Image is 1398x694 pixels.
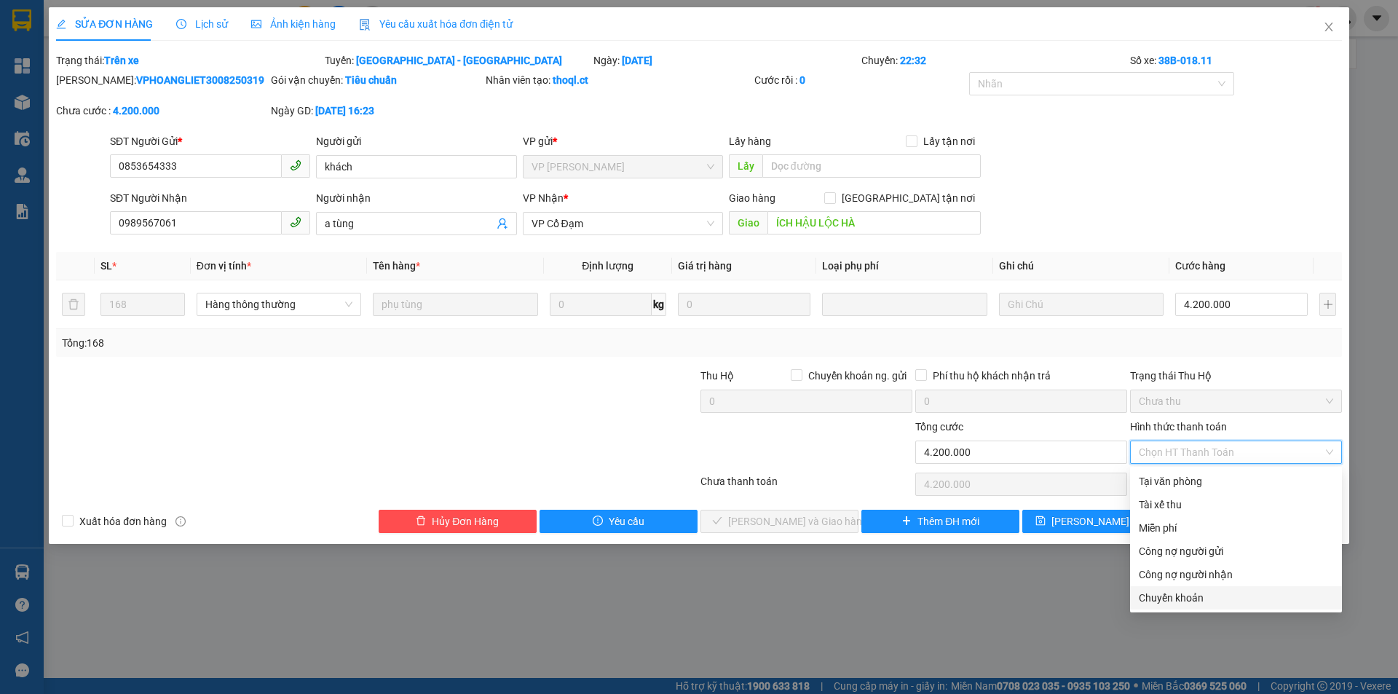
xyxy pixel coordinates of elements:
[901,516,912,527] span: plus
[1139,567,1333,583] div: Công nợ người nhận
[927,368,1057,384] span: Phí thu hộ khách nhận trả
[110,133,310,149] div: SĐT Người Gửi
[315,105,374,117] b: [DATE] 16:23
[836,190,981,206] span: [GEOGRAPHIC_DATA] tận nơi
[379,510,537,533] button: deleteHủy Đơn Hàng
[729,192,775,204] span: Giao hàng
[622,55,652,66] b: [DATE]
[176,19,186,29] span: clock-circle
[1130,421,1227,433] label: Hình thức thanh toán
[1130,540,1342,563] div: Cước gửi hàng sẽ được ghi vào công nợ của người gửi
[678,260,732,272] span: Giá trị hàng
[767,211,981,234] input: Dọc đường
[729,211,767,234] span: Giao
[799,74,805,86] b: 0
[860,52,1129,68] div: Chuyến:
[271,72,483,88] div: Gói vận chuyển:
[110,190,310,206] div: SĐT Người Nhận
[290,159,301,171] span: phone
[251,19,261,29] span: picture
[609,513,644,529] span: Yêu cầu
[816,252,992,280] th: Loại phụ phí
[104,55,139,66] b: Trên xe
[359,18,513,30] span: Yêu cầu xuất hóa đơn điện tử
[359,19,371,31] img: icon
[915,421,963,433] span: Tổng cước
[917,513,979,529] span: Thêm ĐH mới
[1139,497,1333,513] div: Tài xế thu
[1130,368,1342,384] div: Trạng thái Thu Hộ
[861,510,1019,533] button: plusThêm ĐH mới
[1323,21,1335,33] span: close
[532,156,714,178] span: VP Hoàng Liệt
[1319,293,1335,316] button: plus
[205,293,352,315] span: Hàng thông thường
[56,103,268,119] div: Chưa cước :
[497,218,508,229] span: user-add
[700,370,734,382] span: Thu Hộ
[1130,563,1342,586] div: Cước gửi hàng sẽ được ghi vào công nợ của người nhận
[290,216,301,228] span: phone
[56,72,268,88] div: [PERSON_NAME]:
[100,260,112,272] span: SL
[1139,390,1333,412] span: Chưa thu
[56,18,153,30] span: SỬA ĐƠN HÀNG
[1139,543,1333,559] div: Công nợ người gửi
[523,192,564,204] span: VP Nhận
[373,260,420,272] span: Tên hàng
[1139,441,1333,463] span: Chọn HT Thanh Toán
[345,74,397,86] b: Tiêu chuẩn
[416,516,426,527] span: delete
[113,105,159,117] b: 4.200.000
[1308,7,1349,48] button: Close
[802,368,912,384] span: Chuyển khoản ng. gửi
[1139,520,1333,536] div: Miễn phí
[762,154,981,178] input: Dọc đường
[729,135,771,147] span: Lấy hàng
[1035,516,1046,527] span: save
[56,19,66,29] span: edit
[592,52,861,68] div: Ngày:
[136,74,264,86] b: VPHOANGLIET3008250319
[900,55,926,66] b: 22:32
[62,335,540,351] div: Tổng: 168
[197,260,251,272] span: Đơn vị tính
[678,293,810,316] input: 0
[74,513,173,529] span: Xuất hóa đơn hàng
[999,293,1164,316] input: Ghi Chú
[316,133,516,149] div: Người gửi
[540,510,698,533] button: exclamation-circleYêu cầu
[729,154,762,178] span: Lấy
[754,72,966,88] div: Cước rồi :
[486,72,751,88] div: Nhân viên tạo:
[917,133,981,149] span: Lấy tận nơi
[993,252,1169,280] th: Ghi chú
[251,18,336,30] span: Ảnh kiện hàng
[316,190,516,206] div: Người nhận
[62,293,85,316] button: delete
[1022,510,1180,533] button: save[PERSON_NAME] thay đổi
[553,74,588,86] b: thoql.ct
[1129,52,1343,68] div: Số xe:
[271,103,483,119] div: Ngày GD:
[373,293,537,316] input: VD: Bàn, Ghế
[323,52,592,68] div: Tuyến:
[356,55,562,66] b: [GEOGRAPHIC_DATA] - [GEOGRAPHIC_DATA]
[532,213,714,234] span: VP Cổ Đạm
[699,473,914,499] div: Chưa thanh toán
[1175,260,1225,272] span: Cước hàng
[700,510,858,533] button: check[PERSON_NAME] và Giao hàng
[55,52,323,68] div: Trạng thái:
[1158,55,1212,66] b: 38B-018.11
[523,133,723,149] div: VP gửi
[652,293,666,316] span: kg
[1051,513,1168,529] span: [PERSON_NAME] thay đổi
[175,516,186,527] span: info-circle
[1139,473,1333,489] div: Tại văn phòng
[593,516,603,527] span: exclamation-circle
[582,260,633,272] span: Định lượng
[176,18,228,30] span: Lịch sử
[1139,590,1333,606] div: Chuyển khoản
[432,513,499,529] span: Hủy Đơn Hàng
